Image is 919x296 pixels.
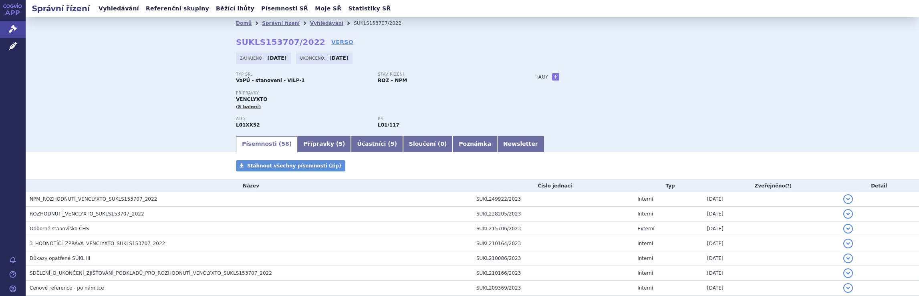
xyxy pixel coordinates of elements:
button: detail [843,239,853,248]
button: detail [843,194,853,204]
th: Detail [839,180,919,192]
a: Písemnosti (58) [236,136,298,152]
td: [DATE] [703,266,839,281]
td: SUKL210166/2023 [472,266,633,281]
span: Interní [637,270,653,276]
th: Číslo jednací [472,180,633,192]
span: Zahájeno: [240,55,265,61]
a: Sloučení (0) [403,136,453,152]
td: [DATE] [703,207,839,221]
a: Stáhnout všechny písemnosti (zip) [236,160,345,171]
a: Vyhledávání [310,20,343,26]
td: [DATE] [703,236,839,251]
span: Interní [637,196,653,202]
p: Stav řízení: [378,72,512,77]
td: SUKL210086/2023 [472,251,633,266]
a: Statistiky SŘ [346,3,393,14]
a: Vyhledávání [96,3,141,14]
a: Newsletter [497,136,544,152]
a: Referenční skupiny [143,3,212,14]
span: Cenové reference - po námitce [30,285,104,291]
p: Typ SŘ: [236,72,370,77]
button: detail [843,224,853,234]
strong: VaPÚ - stanovení - VILP-1 [236,78,305,83]
span: 9 [391,141,395,147]
span: Externí [637,226,654,232]
a: Běžící lhůty [214,3,257,14]
a: Přípravky (5) [298,136,351,152]
span: Interní [637,285,653,291]
button: detail [843,209,853,219]
a: Moje SŘ [312,3,344,14]
strong: ROZ – NPM [378,78,407,83]
span: 3_HODNOTÍCÍ_ZPRÁVA_VENCLYXTO_SUKLS153707_2022 [30,241,165,246]
strong: SUKLS153707/2022 [236,37,325,47]
td: SUKL215706/2023 [472,221,633,236]
p: ATC: [236,117,370,121]
span: ROZHODNUTÍ_VENCLYXTO_SUKLS153707_2022 [30,211,144,217]
span: Interní [637,256,653,261]
p: Přípravky: [236,91,520,96]
span: Ukončeno: [300,55,327,61]
td: [DATE] [703,251,839,266]
p: RS: [378,117,512,121]
button: detail [843,283,853,293]
span: Důkazy opatřené SÚKL III [30,256,90,261]
span: Interní [637,241,653,246]
button: detail [843,268,853,278]
h2: Správní řízení [26,3,96,14]
a: Poznámka [453,136,497,152]
a: VERSO [331,38,353,46]
strong: VENETOKLAX [236,122,260,128]
a: Účastníci (9) [351,136,403,152]
a: Domů [236,20,252,26]
strong: venetoklax [378,122,399,128]
span: Odborné stanovisko ČHS [30,226,89,232]
td: SUKL209369/2023 [472,281,633,296]
th: Zveřejněno [703,180,839,192]
a: + [552,73,559,81]
span: Stáhnout všechny písemnosti (zip) [247,163,341,169]
span: 5 [339,141,343,147]
span: SDĚLENÍ_O_UKONČENÍ_ZJIŠŤOVÁNÍ_PODKLADŮ_PRO_ROZHODNUTÍ_VENCLYXTO_SUKLS153707_2022 [30,270,272,276]
td: SUKL210164/2023 [472,236,633,251]
span: Interní [637,211,653,217]
td: [DATE] [703,192,839,207]
th: Název [26,180,472,192]
td: SUKL249922/2023 [472,192,633,207]
button: detail [843,254,853,263]
a: Písemnosti SŘ [259,3,310,14]
span: NPM_ROZHODNUTÍ_VENCLYXTO_SUKLS153707_2022 [30,196,157,202]
th: Typ [633,180,703,192]
strong: [DATE] [268,55,287,61]
a: Správní řízení [262,20,300,26]
span: VENCLYXTO [236,97,267,102]
span: (5 balení) [236,104,261,109]
strong: [DATE] [329,55,349,61]
span: 58 [281,141,289,147]
span: 0 [440,141,444,147]
li: SUKLS153707/2022 [354,17,412,29]
h3: Tagy [536,72,548,82]
abbr: (?) [785,183,792,189]
td: SUKL228205/2023 [472,207,633,221]
td: [DATE] [703,221,839,236]
td: [DATE] [703,281,839,296]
